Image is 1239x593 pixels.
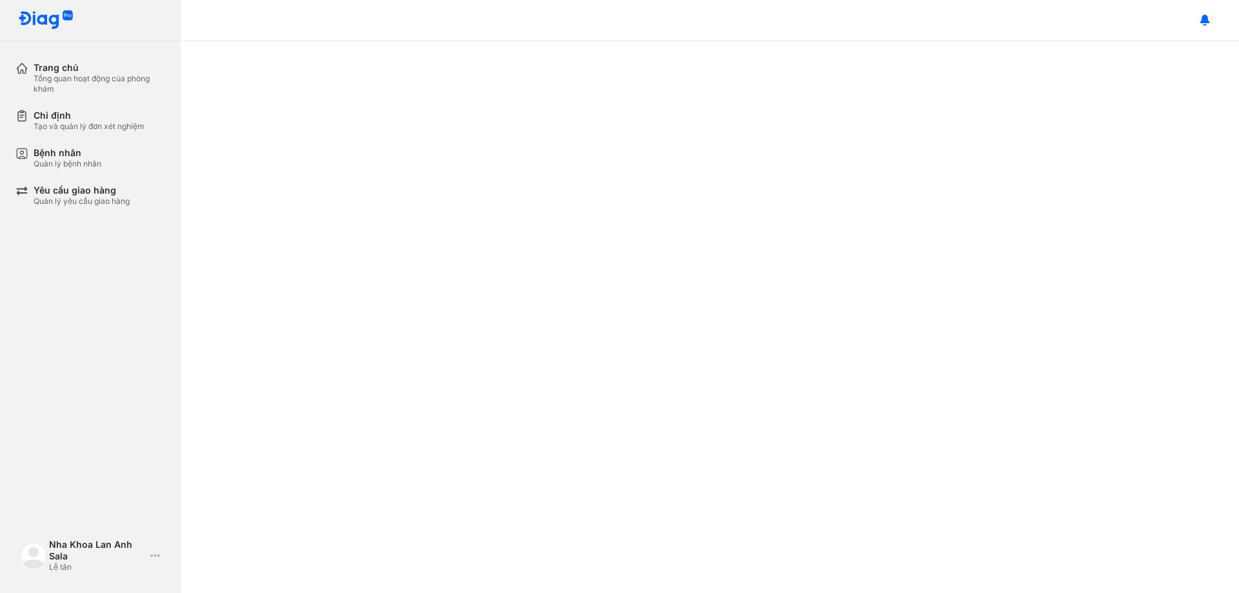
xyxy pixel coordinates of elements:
[21,543,46,568] img: logo
[34,121,145,132] div: Tạo và quản lý đơn xét nghiệm
[34,147,101,159] div: Bệnh nhân
[34,62,165,74] div: Trang chủ
[49,562,145,572] div: Lễ tân
[34,110,145,121] div: Chỉ định
[34,196,130,206] div: Quản lý yêu cầu giao hàng
[49,539,145,562] div: Nha Khoa Lan Anh Sala
[18,10,74,30] img: logo
[34,74,165,94] div: Tổng quan hoạt động của phòng khám
[34,185,130,196] div: Yêu cầu giao hàng
[34,159,101,169] div: Quản lý bệnh nhân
